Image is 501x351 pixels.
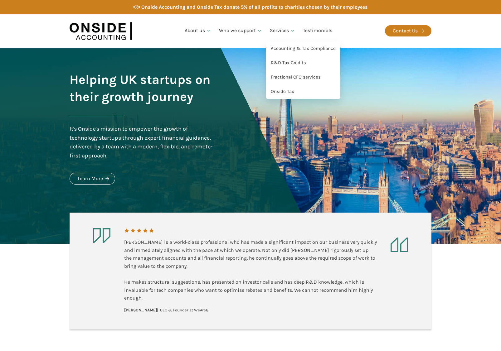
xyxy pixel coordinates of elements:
[266,41,340,56] a: Accounting & Tax Compliance
[385,25,431,36] a: Contact Us
[70,71,214,105] h1: Helping UK startups on their growth journey
[266,56,340,70] a: R&D Tax Credits
[181,20,215,41] a: About us
[299,20,336,41] a: Testimonials
[393,27,418,35] div: Contact Us
[78,175,103,183] div: Learn More
[124,308,157,312] b: [PERSON_NAME]
[266,70,340,84] a: Fractional CFO services
[70,173,115,185] a: Learn More
[124,307,208,314] div: | CEO & Founder at WeAre8
[266,84,340,99] a: Onside Tax
[215,20,266,41] a: Who we support
[141,3,367,11] div: Onside Accounting and Onside Tax donate 5% of all profits to charities chosen by their employees
[266,20,299,41] a: Services
[124,238,377,302] div: [PERSON_NAME] is a world-class professional who has made a significant impact on our business ver...
[70,19,132,43] img: Onside Accounting
[70,124,214,160] div: It's Onside's mission to empower the growth of technology startups through expert financial guida...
